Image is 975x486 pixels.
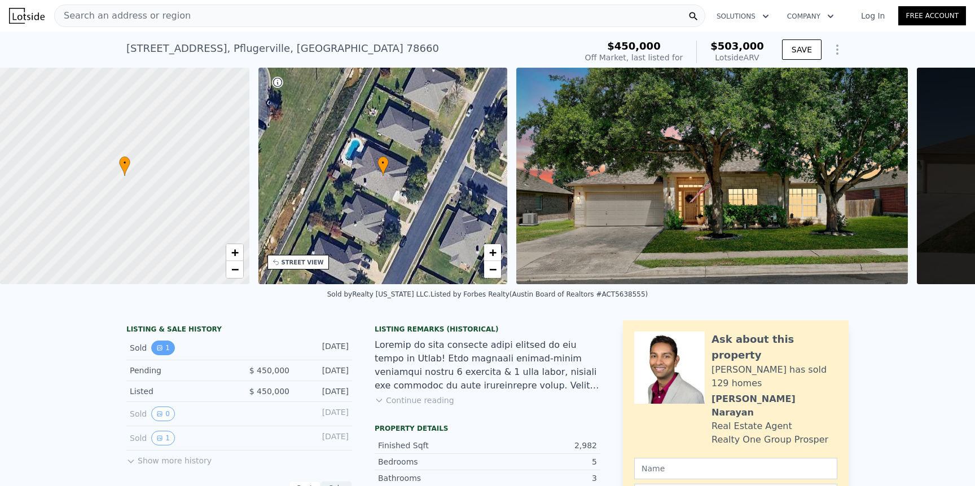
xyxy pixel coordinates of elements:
img: Sale: 154843277 Parcel: 100648266 [516,68,908,284]
a: Zoom in [484,244,501,261]
div: [DATE] [298,431,349,445]
span: • [119,158,130,168]
div: Property details [375,424,600,433]
div: Pending [130,365,230,376]
button: View historical data [151,407,175,421]
div: Listing Remarks (Historical) [375,325,600,334]
div: Sold [130,341,230,355]
span: $450,000 [607,40,661,52]
div: [PERSON_NAME] Narayan [712,392,837,419]
div: Finished Sqft [378,440,488,451]
button: View historical data [151,341,175,355]
div: 5 [488,456,597,467]
span: + [231,245,238,259]
div: LISTING & SALE HISTORY [126,325,352,336]
button: Company [778,6,843,26]
button: Show more history [126,450,212,466]
div: • [119,156,130,176]
button: View historical data [151,431,175,445]
div: [DATE] [298,341,349,355]
a: Zoom out [484,261,501,278]
div: Bathrooms [378,472,488,484]
div: Listed [130,386,230,397]
a: Zoom in [226,244,243,261]
div: Ask about this property [712,332,837,363]
div: Sold [130,407,230,421]
div: [STREET_ADDRESS] , Pflugerville , [GEOGRAPHIC_DATA] 78660 [126,41,439,56]
div: Listed by Forbes Realty (Austin Board of Realtors #ACT5638555) [431,290,648,298]
div: [DATE] [298,407,349,421]
input: Name [634,458,837,479]
button: SAVE [782,39,822,60]
div: • [377,156,389,176]
span: + [489,245,497,259]
div: 3 [488,472,597,484]
button: Solutions [708,6,778,26]
div: Sold [130,431,230,445]
div: [PERSON_NAME] has sold 129 homes [712,363,837,390]
button: Continue reading [375,395,454,406]
div: Sold by Realty [US_STATE] LLC . [327,290,431,298]
span: $ 450,000 [249,366,289,375]
div: Bedrooms [378,456,488,467]
a: Log In [847,10,898,21]
a: Zoom out [226,261,243,278]
span: − [489,262,497,276]
a: Free Account [898,6,966,25]
div: Loremip do sita consecte adipi elitsed do eiu tempo in Utlab! Etdo magnaali enimad-minim veniamqu... [375,338,600,392]
div: [DATE] [298,386,349,397]
div: STREET VIEW [282,258,324,267]
div: Lotside ARV [710,52,764,63]
div: 2,982 [488,440,597,451]
span: $503,000 [710,40,764,52]
span: $ 450,000 [249,387,289,396]
span: − [231,262,238,276]
button: Show Options [826,38,849,61]
div: [DATE] [298,365,349,376]
div: Realty One Group Prosper [712,433,828,447]
img: Lotside [9,8,45,24]
div: Real Estate Agent [712,419,792,433]
span: Search an address or region [55,9,191,23]
div: Off Market, last listed for [585,52,683,63]
span: • [377,158,389,168]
